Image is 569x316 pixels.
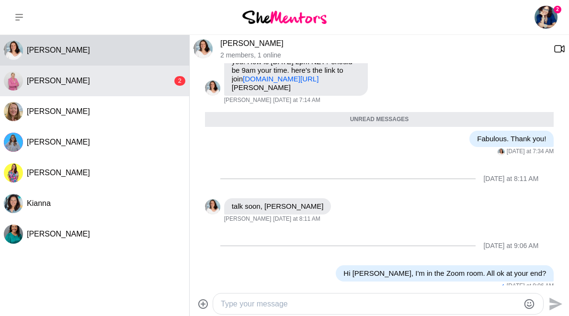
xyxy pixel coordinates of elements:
[224,215,272,223] span: [PERSON_NAME]
[27,230,90,238] span: [PERSON_NAME]
[4,41,23,60] img: T
[554,6,561,13] span: 2
[523,298,535,310] button: Emoji picker
[535,6,558,29] img: Amanda Ewin
[273,215,320,223] time: 2025-09-01T00:11:14.001Z
[193,39,213,58] img: T
[220,51,546,59] p: 2 members , 1 online
[27,77,90,85] span: [PERSON_NAME]
[205,80,220,96] img: T
[205,199,220,214] img: T
[483,175,538,183] div: [DATE] at 8:11 AM
[174,76,185,86] div: 2
[27,169,90,177] span: [PERSON_NAME]
[4,163,23,182] img: R
[498,148,505,156] div: Tarisha Tourok
[232,202,324,211] p: talk soon, [PERSON_NAME]
[343,269,546,278] p: Hi [PERSON_NAME], I'm in the Zoom room. All ok at your end?
[507,282,554,290] time: 2025-09-03T01:06:22.596Z
[4,163,23,182] div: Roslyn Thompson
[4,71,23,90] div: Caroline Mundey
[4,133,23,152] div: Mona Swarup
[544,293,565,315] button: Send
[535,6,558,29] a: Amanda Ewin2
[205,112,554,127] div: Unread messages
[4,102,23,121] div: Tammy McCann
[4,133,23,152] img: M
[477,135,546,143] p: Fabulous. Thank you!
[242,11,327,23] img: She Mentors Logo
[220,39,284,47] a: [PERSON_NAME]
[205,80,220,96] div: Tarisha Tourok
[27,199,51,207] span: Kianna
[27,138,90,146] span: [PERSON_NAME]
[193,39,213,58] div: Tarisha Tourok
[483,242,538,250] div: [DATE] at 9:06 AM
[273,97,320,104] time: 2025-08-28T23:14:49.469Z
[232,49,360,92] p: Hi [PERSON_NAME]. nice to hear from you. How is [DATE] 2pm NZT? should be 9am your time. here's t...
[4,194,23,213] div: Kianna
[221,298,519,310] textarea: Type your message
[4,102,23,121] img: T
[224,97,272,104] span: [PERSON_NAME]
[4,71,23,90] img: C
[205,199,220,214] div: Tarisha Tourok
[27,107,90,115] span: [PERSON_NAME]
[27,46,90,54] span: [PERSON_NAME]
[507,148,554,156] time: 2025-08-28T23:34:34.152Z
[4,194,23,213] img: K
[4,225,23,244] div: Chitra Suppiah
[498,148,505,156] img: T
[243,75,319,83] a: [DOMAIN_NAME][URL]
[4,41,23,60] div: Tarisha Tourok
[4,225,23,244] img: C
